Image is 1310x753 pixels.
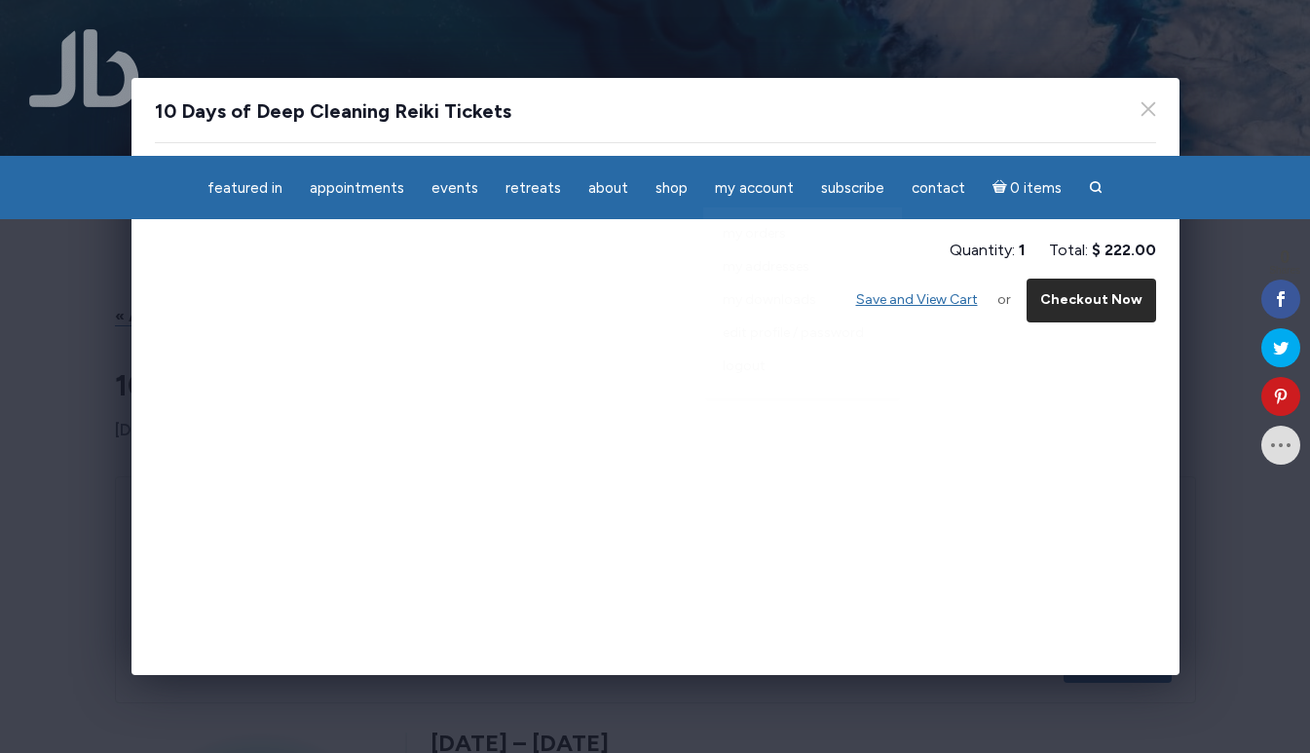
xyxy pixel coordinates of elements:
a: My Downloads [713,283,892,317]
a: Cart0 items [981,168,1074,207]
a: My Orders [713,217,892,250]
a: My Account [703,169,805,207]
span: Shop [655,179,688,197]
span: Contact [912,179,965,197]
span: Shares [1269,266,1300,276]
span: Retreats [505,179,561,197]
span: My Downloads [723,291,816,308]
a: Events [420,169,490,207]
span: My Addresses [723,258,809,275]
span: My Orders [723,225,786,242]
a: My Addresses [713,250,892,283]
a: Logout [713,350,892,383]
span: Events [431,179,478,197]
span: Edit Profile / Password [723,324,864,341]
span: featured in [207,179,282,197]
a: featured in [196,169,294,207]
span: Appointments [310,179,404,197]
a: Contact [900,169,977,207]
i: Cart [992,179,1011,197]
a: Edit Profile / Password [713,317,892,350]
a: Subscribe [809,169,896,207]
a: Shop [644,169,699,207]
a: About [577,169,640,207]
span: Subscribe [821,179,884,197]
img: Jamie Butler. The Everyday Medium [29,29,139,107]
span: About [588,179,628,197]
span: Logout [723,358,766,374]
span: 0 [1269,248,1300,266]
span: My Account [715,179,794,197]
a: Appointments [298,169,416,207]
span: 0 items [1010,181,1062,196]
a: Retreats [494,169,573,207]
